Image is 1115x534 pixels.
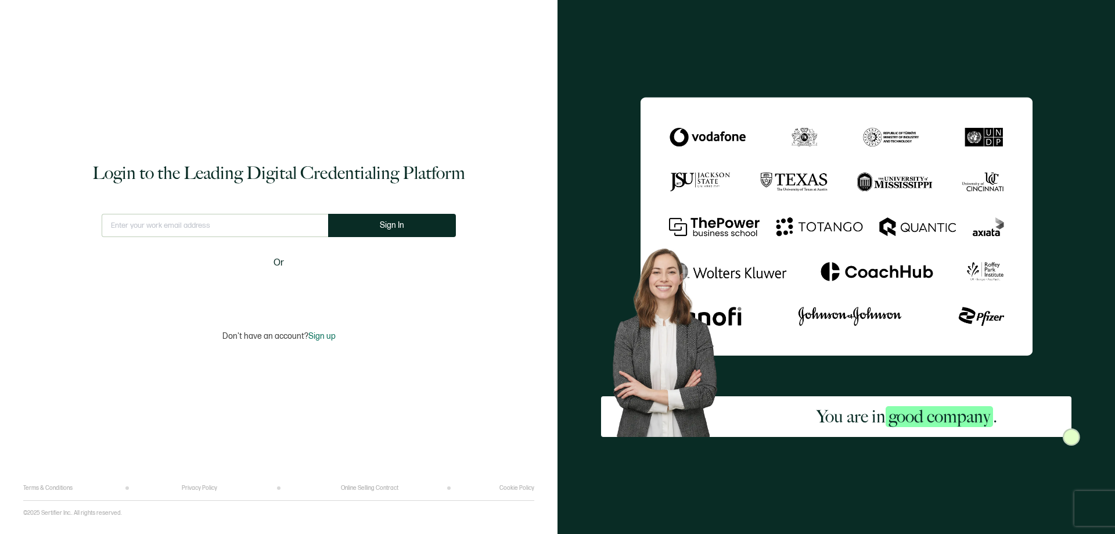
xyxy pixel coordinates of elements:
a: Cookie Policy [499,485,534,492]
img: Sertifier Login - You are in <span class="strong-h">good company</span>. [641,97,1033,356]
span: Sign up [308,331,336,341]
h1: Login to the Leading Digital Credentialing Platform [92,162,465,185]
p: Don't have an account? [222,331,336,341]
a: Privacy Policy [182,485,217,492]
img: Sertifier Login - You are in <span class="strong-h">good company</span>. Hero [601,239,742,437]
button: Sign In [328,214,456,237]
input: Enter your work email address [102,214,328,237]
iframe: Chat Widget [1057,478,1115,534]
span: good company [886,406,993,427]
span: Sign In [380,221,404,230]
a: Terms & Conditions [23,485,73,492]
span: Or [274,256,284,270]
p: ©2025 Sertifier Inc.. All rights reserved. [23,510,122,517]
h2: You are in . [817,405,997,428]
iframe: Sign in with Google Button [206,278,351,303]
a: Online Selling Contract [341,485,398,492]
img: Sertifier Login [1063,428,1080,446]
